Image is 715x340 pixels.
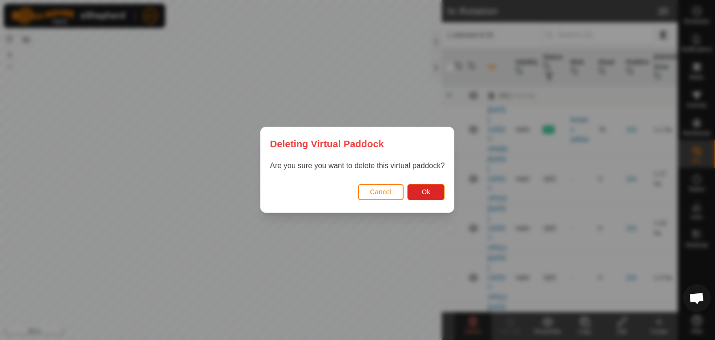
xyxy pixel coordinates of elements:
[358,184,404,200] button: Cancel
[408,184,445,200] button: Ok
[270,161,445,172] p: Are you sure you want to delete this virtual paddock?
[683,284,711,312] div: Open chat
[422,189,431,196] span: Ok
[270,136,384,151] span: Deleting Virtual Paddock
[370,189,392,196] span: Cancel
